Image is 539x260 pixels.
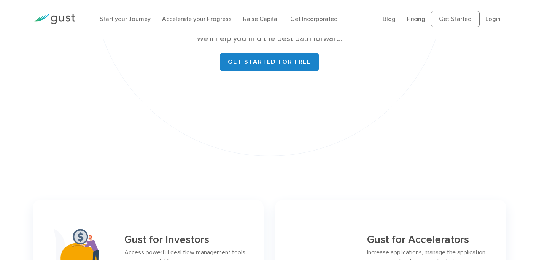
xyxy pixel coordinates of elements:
a: Get started for free [220,53,319,71]
a: Pricing [407,15,425,22]
a: Blog [383,15,396,22]
a: Start your Journey [100,15,151,22]
h3: Gust for Investors [124,234,248,246]
h3: Gust for Accelerators [367,234,491,246]
a: Accelerate your Progress [162,15,232,22]
p: We’ll help you find the best path forward. [126,32,413,45]
a: Get Started [431,11,480,27]
a: Raise Capital [243,15,279,22]
img: Gust Logo [33,14,75,24]
a: Get Incorporated [290,15,338,22]
a: Login [485,15,501,22]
